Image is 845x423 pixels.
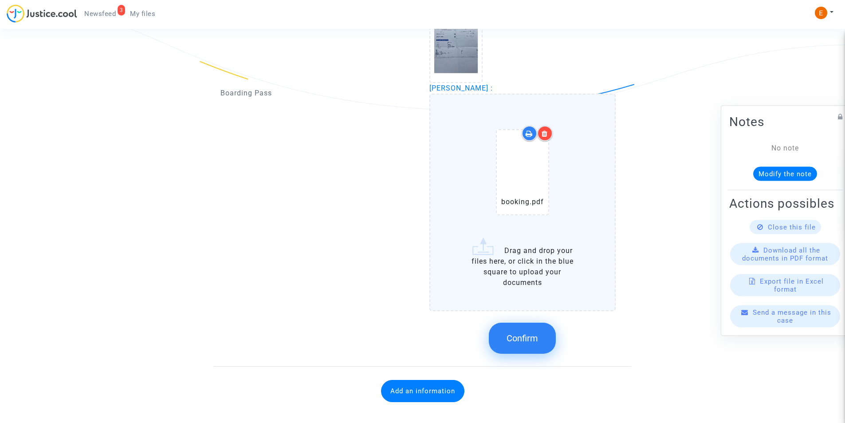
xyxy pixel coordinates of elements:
span: Export file in Excel format [760,277,824,293]
img: jc-logo.svg [7,4,77,23]
span: [PERSON_NAME] : [429,84,493,92]
span: Confirm [507,333,538,344]
a: My files [123,7,162,20]
button: Modify the note [753,166,817,181]
img: ACg8ocIeiFvHKe4dA5oeRFd_CiCnuxWUEc1A2wYhRJE3TTWt=s96-c [815,7,827,19]
div: 3 [118,5,126,16]
h2: Actions possibles [729,195,841,211]
span: My files [130,10,155,18]
div: No note [743,142,828,153]
button: Add an information [381,380,464,402]
span: Newsfeed [84,10,116,18]
span: Send a message in this case [753,308,831,324]
h2: Notes [729,114,841,129]
a: 3Newsfeed [77,7,123,20]
span: Download all the documents in PDF format [742,246,828,262]
button: Confirm [489,323,556,354]
p: Boarding Pass [220,87,416,99]
span: Close this file [768,223,816,231]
